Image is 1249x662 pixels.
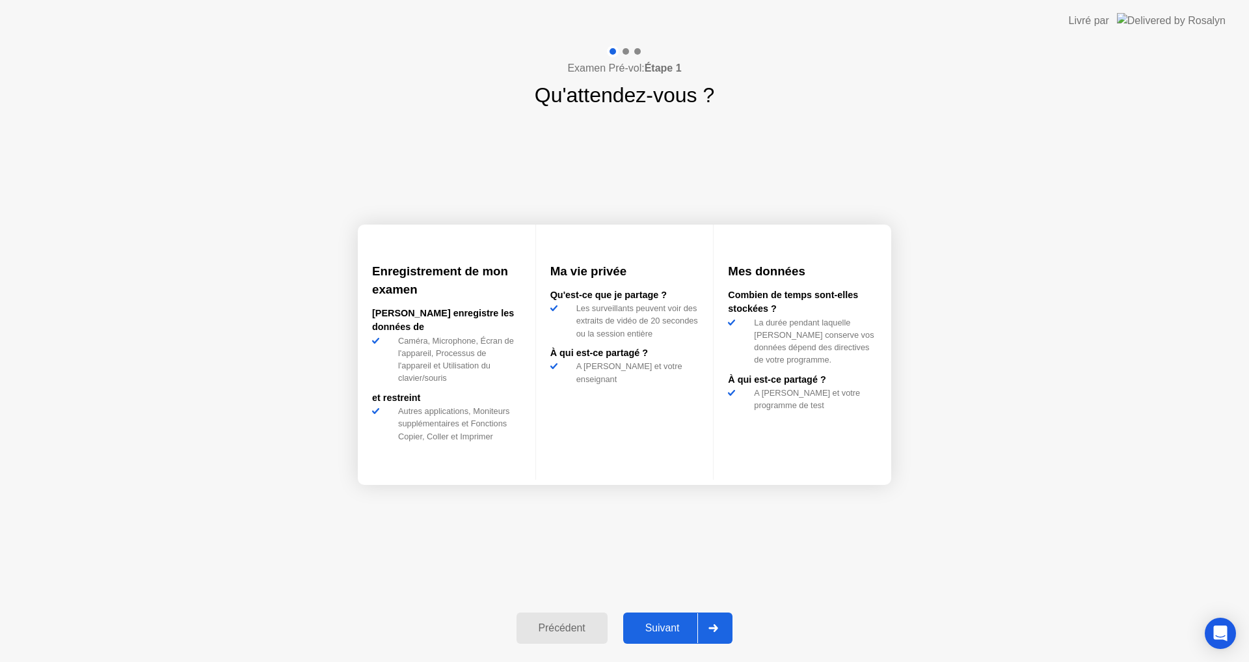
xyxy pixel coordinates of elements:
[749,316,877,366] div: La durée pendant laquelle [PERSON_NAME] conserve vos données dépend des directives de votre progr...
[571,360,699,385] div: A [PERSON_NAME] et votre enseignant
[550,288,699,303] div: Qu'est-ce que je partage ?
[567,61,681,76] h4: Examen Pré-vol:
[550,262,699,281] h3: Ma vie privée
[728,288,877,316] div: Combien de temps sont-elles stockées ?
[550,346,699,361] div: À qui est-ce partagé ?
[749,387,877,411] div: A [PERSON_NAME] et votre programme de test
[1117,13,1226,28] img: Delivered by Rosalyn
[520,622,604,634] div: Précédent
[393,405,521,443] div: Autres applications, Moniteurs supplémentaires et Fonctions Copier, Coller et Imprimer
[645,62,682,74] b: Étape 1
[1205,618,1236,649] div: Open Intercom Messenger
[372,262,521,299] h3: Enregistrement de mon examen
[517,613,608,644] button: Précédent
[627,622,698,634] div: Suivant
[1069,13,1109,29] div: Livré par
[372,391,521,406] div: et restreint
[728,262,877,281] h3: Mes données
[393,335,521,385] div: Caméra, Microphone, Écran de l'appareil, Processus de l'appareil et Utilisation du clavier/souris
[535,79,715,111] h1: Qu'attendez-vous ?
[372,307,521,335] div: [PERSON_NAME] enregistre les données de
[728,373,877,387] div: À qui est-ce partagé ?
[623,613,733,644] button: Suivant
[571,302,699,340] div: Les surveillants peuvent voir des extraits de vidéo de 20 secondes ou la session entière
